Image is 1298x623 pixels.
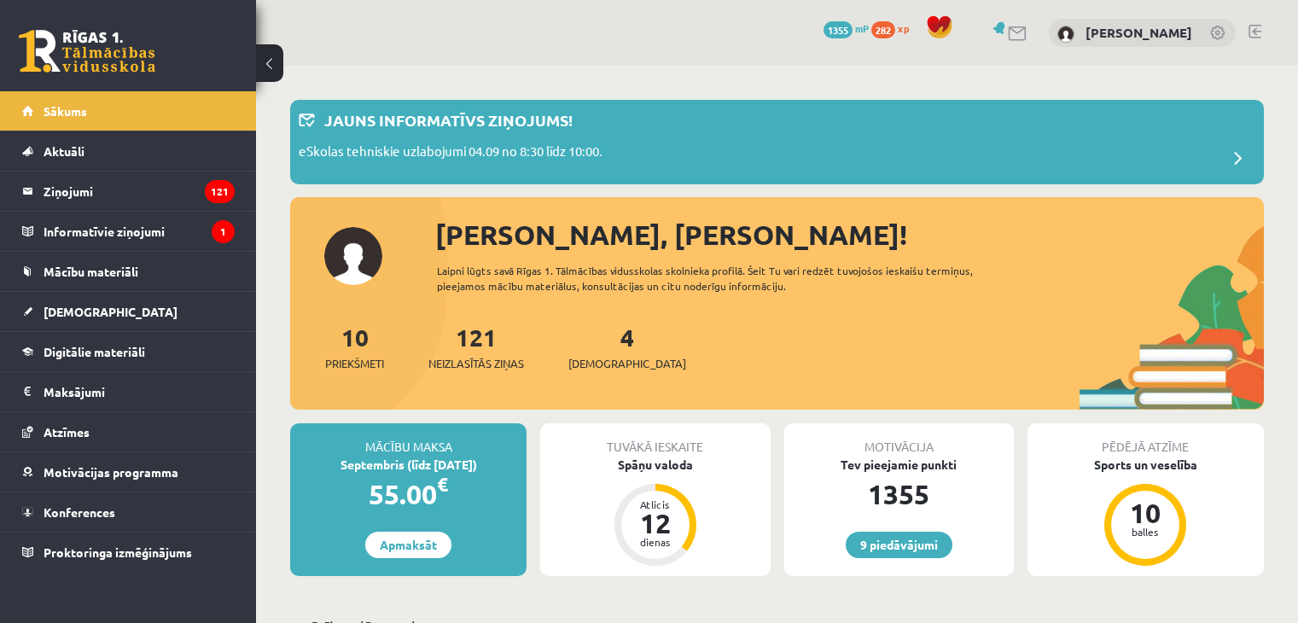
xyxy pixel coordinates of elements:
[22,452,235,492] a: Motivācijas programma
[824,21,869,35] a: 1355 mP
[1027,456,1264,568] a: Sports un veselība 10 balles
[871,21,917,35] a: 282 xp
[1086,24,1192,41] a: [PERSON_NAME]
[898,21,909,35] span: xp
[824,21,853,38] span: 1355
[22,91,235,131] a: Sākums
[212,220,235,243] i: 1
[44,143,84,159] span: Aktuāli
[44,544,192,560] span: Proktoringa izmēģinājums
[855,21,869,35] span: mP
[44,172,235,211] legend: Ziņojumi
[290,456,527,474] div: Septembris (līdz [DATE])
[540,456,770,474] div: Spāņu valoda
[22,292,235,331] a: [DEMOGRAPHIC_DATA]
[630,537,681,547] div: dienas
[290,474,527,515] div: 55.00
[630,499,681,509] div: Atlicis
[630,509,681,537] div: 12
[428,322,524,372] a: 121Neizlasītās ziņas
[428,355,524,372] span: Neizlasītās ziņas
[205,180,235,203] i: 121
[846,532,952,558] a: 9 piedāvājumi
[44,304,178,319] span: [DEMOGRAPHIC_DATA]
[1120,499,1171,527] div: 10
[22,172,235,211] a: Ziņojumi121
[299,108,1255,176] a: Jauns informatīvs ziņojums! eSkolas tehniskie uzlabojumi 04.09 no 8:30 līdz 10:00.
[784,456,1014,474] div: Tev pieejamie punkti
[44,424,90,440] span: Atzīmes
[540,456,770,568] a: Spāņu valoda Atlicis 12 dienas
[437,263,1022,294] div: Laipni lūgts savā Rīgas 1. Tālmācības vidusskolas skolnieka profilā. Šeit Tu vari redzēt tuvojošo...
[22,212,235,251] a: Informatīvie ziņojumi1
[437,472,448,497] span: €
[44,103,87,119] span: Sākums
[1027,423,1264,456] div: Pēdējā atzīme
[22,332,235,371] a: Digitālie materiāli
[22,533,235,572] a: Proktoringa izmēģinājums
[22,492,235,532] a: Konferences
[1027,456,1264,474] div: Sports un veselība
[325,322,384,372] a: 10Priekšmeti
[22,412,235,451] a: Atzīmes
[540,423,770,456] div: Tuvākā ieskaite
[1057,26,1074,43] img: Matvejs Bakalovs
[22,372,235,411] a: Maksājumi
[1120,527,1171,537] div: balles
[435,214,1264,255] div: [PERSON_NAME], [PERSON_NAME]!
[568,322,686,372] a: 4[DEMOGRAPHIC_DATA]
[784,474,1014,515] div: 1355
[299,142,602,166] p: eSkolas tehniskie uzlabojumi 04.09 no 8:30 līdz 10:00.
[44,372,235,411] legend: Maksājumi
[290,423,527,456] div: Mācību maksa
[44,264,138,279] span: Mācību materiāli
[365,532,451,558] a: Apmaksāt
[22,131,235,171] a: Aktuāli
[44,504,115,520] span: Konferences
[44,464,178,480] span: Motivācijas programma
[568,355,686,372] span: [DEMOGRAPHIC_DATA]
[784,423,1014,456] div: Motivācija
[324,108,573,131] p: Jauns informatīvs ziņojums!
[19,30,155,73] a: Rīgas 1. Tālmācības vidusskola
[22,252,235,291] a: Mācību materiāli
[871,21,895,38] span: 282
[44,212,235,251] legend: Informatīvie ziņojumi
[44,344,145,359] span: Digitālie materiāli
[325,355,384,372] span: Priekšmeti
